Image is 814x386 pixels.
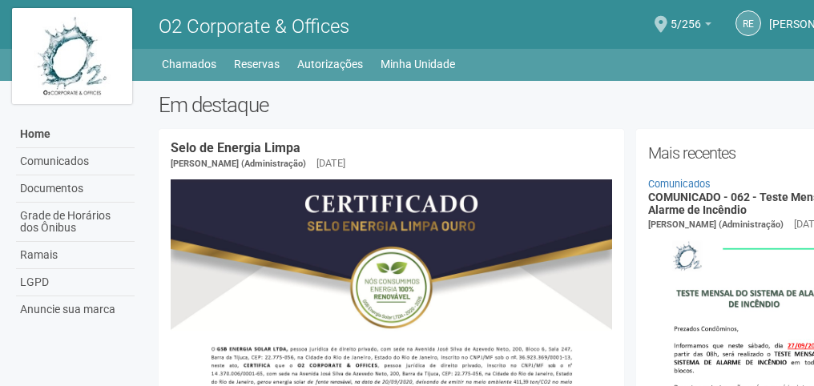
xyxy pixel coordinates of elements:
a: Anuncie sua marca [16,296,135,323]
img: logo.jpg [12,8,132,104]
div: [DATE] [316,156,345,171]
span: O2 Corporate & Offices [159,15,349,38]
a: Chamados [162,53,216,75]
a: Ramais [16,242,135,269]
a: Comunicados [648,178,711,190]
a: LGPD [16,269,135,296]
a: Documentos [16,175,135,203]
span: [PERSON_NAME] (Administração) [171,159,306,169]
a: Reservas [234,53,280,75]
a: Minha Unidade [381,53,455,75]
a: Selo de Energia Limpa [171,140,300,155]
a: Comunicados [16,148,135,175]
a: RE [735,10,761,36]
a: Autorizações [297,53,363,75]
a: Home [16,121,135,148]
a: 5/256 [671,20,711,33]
a: Grade de Horários dos Ônibus [16,203,135,242]
span: [PERSON_NAME] (Administração) [648,219,784,230]
span: 5/256 [671,2,701,30]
